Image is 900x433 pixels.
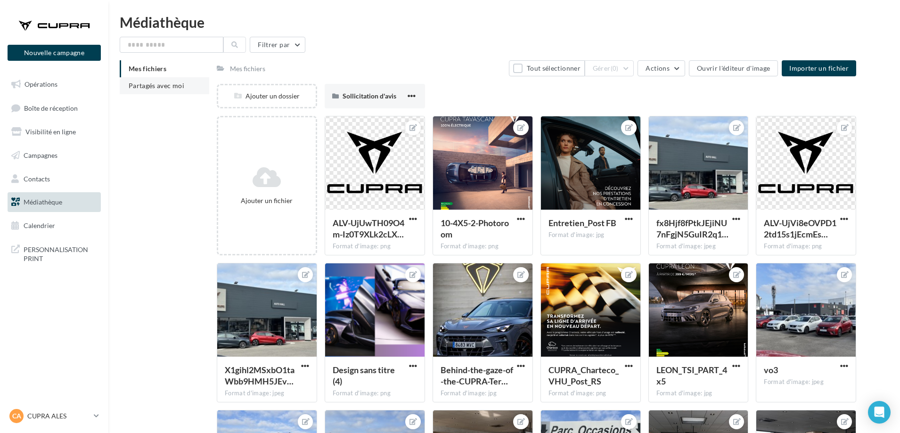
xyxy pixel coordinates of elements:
span: fx8Hjf8fPtkJEjiNU7nFgjN5GuIR2q1V6GpXaBCYoYZGw9js84lJo1bEpqb7Huj8SVzWZPFlJ_CDDXsb0A=s0 [656,218,728,239]
a: Visibilité en ligne [6,122,103,142]
span: Partagés avec moi [129,82,184,90]
span: Médiathèque [24,198,62,206]
span: X1gihl2MSxbO1taWbb9HMH5JEvekwyNa4EGcBoV7jzzH0W3lXsK8sUbYwkolpBjbDC8OzQKeb8FJk2-E4g=s0 [225,365,295,386]
div: Ajouter un fichier [222,196,312,205]
a: Calendrier [6,216,103,236]
span: 10-4X5-2-Photoroom [441,218,509,239]
span: LEON_TSI_PART_4x5 [656,365,727,386]
div: Format d'image: png [548,389,633,398]
div: Format d'image: png [764,242,848,251]
div: Format d'image: png [333,242,417,251]
span: Importer un fichier [789,64,849,72]
div: Format d'image: jpg [548,231,633,239]
span: Campagnes [24,151,57,159]
span: (0) [611,65,619,72]
div: Open Intercom Messenger [868,401,891,424]
p: CUPRA ALES [27,411,90,421]
div: Format d'image: png [333,389,417,398]
a: Campagnes [6,146,103,165]
button: Actions [638,60,685,76]
div: Médiathèque [120,15,889,29]
span: Boîte de réception [24,104,78,112]
span: Actions [646,64,669,72]
div: Ajouter un dossier [218,91,316,101]
div: Format d'image: jpeg [764,378,848,386]
button: Gérer(0) [585,60,634,76]
div: Format d'image: jpeg [656,242,741,251]
span: CUPRA_Charteco_VHU_Post_RS [548,365,619,386]
button: Tout sélectionner [509,60,584,76]
span: Behind-the-gaze-of-the-CUPRA-Terramar_02_HQ [441,365,513,386]
span: Mes fichiers [129,65,166,73]
span: CA [12,411,21,421]
button: Filtrer par [250,37,305,53]
span: vo3 [764,365,778,375]
span: Opérations [25,80,57,88]
div: Format d'image: jpg [441,389,525,398]
a: CA CUPRA ALES [8,407,101,425]
span: ALV-UjUwTH09O4m-Iz0T9XLk2cLX0FTMWfhUhlPx9XrmiNzP7M-ld4NQ [333,218,404,239]
a: Contacts [6,169,103,189]
div: Format d'image: jpeg [225,389,309,398]
span: Sollicitation d'avis [343,92,396,100]
button: Nouvelle campagne [8,45,101,61]
div: Format d'image: png [441,242,525,251]
a: Médiathèque [6,192,103,212]
span: Calendrier [24,221,55,229]
span: PERSONNALISATION PRINT [24,243,97,263]
button: Importer un fichier [782,60,856,76]
span: Entretien_Post FB [548,218,616,228]
button: Ouvrir l'éditeur d'image [689,60,778,76]
div: Mes fichiers [230,64,265,74]
span: Contacts [24,174,50,182]
a: PERSONNALISATION PRINT [6,239,103,267]
span: ALV-UjVi8eOVPD12td15s1jEcmEsdxCiVmSeLXRCybHhwbe5mT_oQwVM [764,218,836,239]
span: Visibilité en ligne [25,128,76,136]
a: Opérations [6,74,103,94]
a: Boîte de réception [6,98,103,118]
span: Design sans titre (4) [333,365,395,386]
div: Format d'image: jpg [656,389,741,398]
